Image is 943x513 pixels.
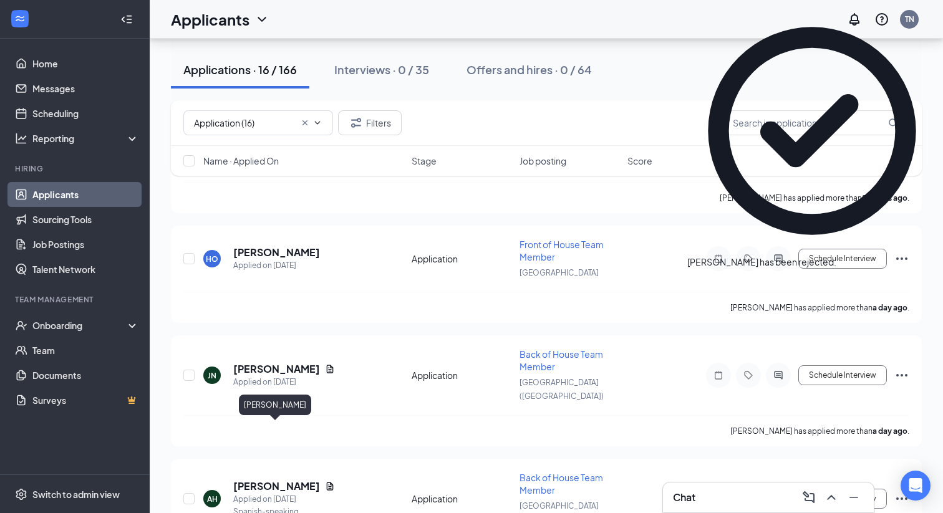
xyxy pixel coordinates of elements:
[14,12,26,25] svg: WorkstreamLogo
[520,348,603,372] span: Back of House Team Member
[627,155,652,167] span: Score
[325,364,335,374] svg: Document
[233,493,335,506] div: Applied on [DATE]
[412,369,512,381] div: Application
[15,132,27,145] svg: Analysis
[206,254,218,264] div: HO
[32,363,139,388] a: Documents
[894,368,909,383] svg: Ellipses
[520,239,604,262] span: Front of House Team Member
[334,62,429,77] div: Interviews · 0 / 35
[467,62,592,77] div: Offers and hires · 0 / 64
[673,491,695,504] h3: Chat
[687,256,836,269] div: [PERSON_NAME] has been rejected.
[15,294,137,305] div: Team Management
[194,116,295,130] input: All Stages
[412,252,512,265] div: Application
[520,472,603,496] span: Back of House Team Member
[32,232,139,257] a: Job Postings
[349,115,364,130] svg: Filter
[32,338,139,363] a: Team
[15,488,27,501] svg: Settings
[312,118,322,128] svg: ChevronDown
[239,395,311,415] div: [PERSON_NAME]
[15,163,137,174] div: Hiring
[894,491,909,506] svg: Ellipses
[32,257,139,282] a: Talent Network
[233,479,320,493] h5: [PERSON_NAME]
[730,302,909,313] p: [PERSON_NAME] has applied more than .
[32,101,139,126] a: Scheduling
[15,319,27,332] svg: UserCheck
[325,481,335,491] svg: Document
[730,426,909,436] p: [PERSON_NAME] has applied more than .
[183,62,297,77] div: Applications · 16 / 166
[901,471,931,501] div: Open Intercom Messenger
[32,182,139,207] a: Applicants
[801,490,816,505] svg: ComposeMessage
[873,426,907,436] b: a day ago
[798,365,887,385] button: Schedule Interview
[120,13,133,26] svg: Collapse
[233,362,320,376] h5: [PERSON_NAME]
[844,487,864,507] button: Minimize
[771,370,786,380] svg: ActiveChat
[32,388,139,413] a: SurveysCrown
[799,487,819,507] button: ComposeMessage
[254,12,269,27] svg: ChevronDown
[520,378,604,401] span: [GEOGRAPHIC_DATA] ([GEOGRAPHIC_DATA])
[32,207,139,232] a: Sourcing Tools
[338,110,402,135] button: Filter Filters
[208,370,216,381] div: JN
[32,132,140,145] div: Reporting
[711,370,726,380] svg: Note
[873,303,907,312] b: a day ago
[233,246,320,259] h5: [PERSON_NAME]
[32,51,139,76] a: Home
[233,376,335,388] div: Applied on [DATE]
[846,490,861,505] svg: Minimize
[412,155,437,167] span: Stage
[412,492,512,505] div: Application
[32,76,139,101] a: Messages
[207,494,218,504] div: AH
[687,6,937,256] svg: CheckmarkCircle
[741,370,756,380] svg: Tag
[520,155,566,167] span: Job posting
[824,490,839,505] svg: ChevronUp
[203,155,279,167] span: Name · Applied On
[233,259,320,272] div: Applied on [DATE]
[300,118,310,128] svg: Cross
[520,268,599,277] span: [GEOGRAPHIC_DATA]
[821,487,841,507] button: ChevronUp
[32,488,120,501] div: Switch to admin view
[32,319,128,332] div: Onboarding
[171,9,249,30] h1: Applicants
